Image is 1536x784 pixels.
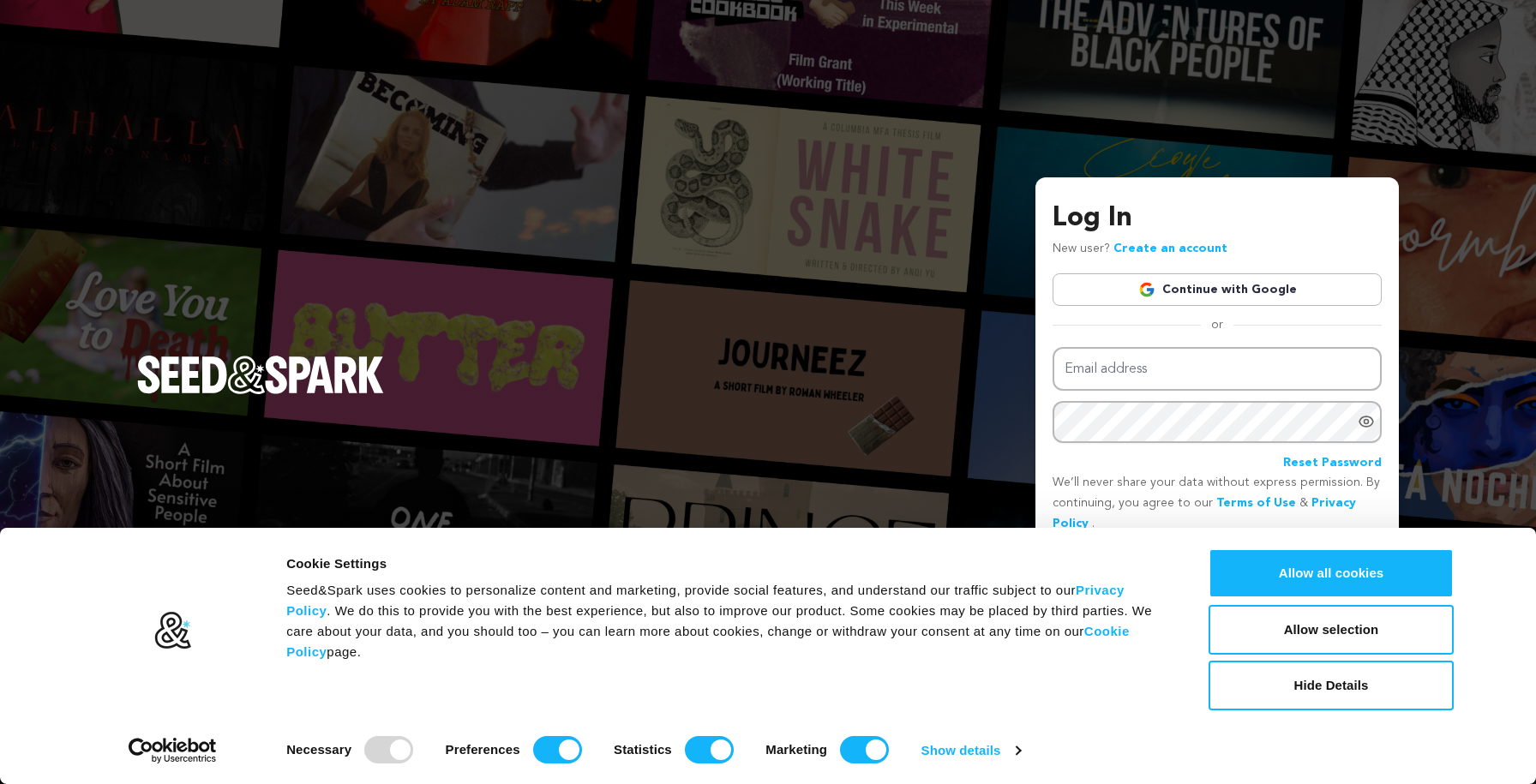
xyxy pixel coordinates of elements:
[1053,239,1227,260] p: New user?
[1209,661,1454,710] button: Hide Details
[1283,453,1382,474] a: Reset Password
[1358,413,1375,430] a: Show password as plain text. Warning: this will display your password on the screen.
[1216,497,1296,509] a: Terms of Use
[286,742,351,757] strong: Necessary
[1138,281,1155,298] img: Google logo
[286,583,1125,618] a: Privacy Policy
[137,356,384,428] a: Seed&Spark Homepage
[1053,198,1382,239] h3: Log In
[1113,242,1227,254] a: Create an account
[446,742,520,757] strong: Preferences
[614,742,672,757] strong: Statistics
[1053,473,1382,534] p: We’ll never share your data without express permission. By continuing, you agree to our & .
[921,738,1021,763] a: Show details
[286,554,1170,574] div: Cookie Settings
[765,742,827,757] strong: Marketing
[1209,548,1454,598] button: Allow all cookies
[1053,273,1382,306] a: Continue with Google
[1209,605,1454,655] button: Allow selection
[286,580,1170,662] div: Seed&Spark uses cookies to personalize content and marketing, provide social features, and unders...
[1053,347,1382,391] input: Email address
[98,738,248,763] a: Usercentrics Cookiebot - opens in a new window
[1201,316,1233,333] span: or
[153,611,192,650] img: logo
[137,356,384,393] img: Seed&Spark Logo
